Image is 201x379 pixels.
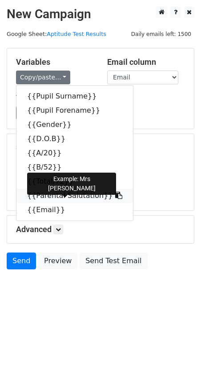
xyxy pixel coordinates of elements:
a: Aptitude Test Results [47,31,106,37]
a: {{B/52}} [16,160,133,174]
a: {{D.O.B}} [16,132,133,146]
div: Example: Mrs [PERSON_NAME] [27,173,116,195]
small: Google Sheet: [7,31,106,37]
h5: Advanced [16,225,185,234]
a: Preview [38,253,77,269]
a: {{Pupil Forename}} [16,103,133,118]
a: Daily emails left: 1500 [128,31,194,37]
iframe: Chat Widget [157,336,201,379]
h2: New Campaign [7,7,194,22]
a: {{Parental Salutation}} [16,189,133,203]
h5: Variables [16,57,94,67]
a: {{Total/72}} [16,174,133,189]
span: Daily emails left: 1500 [128,29,194,39]
a: {{Gender}} [16,118,133,132]
a: {{Pupil Surname}} [16,89,133,103]
a: Send Test Email [80,253,147,269]
a: Copy/paste... [16,71,70,84]
a: {{A/20}} [16,146,133,160]
a: {{Email}} [16,203,133,217]
a: Send [7,253,36,269]
h5: Email column [107,57,185,67]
